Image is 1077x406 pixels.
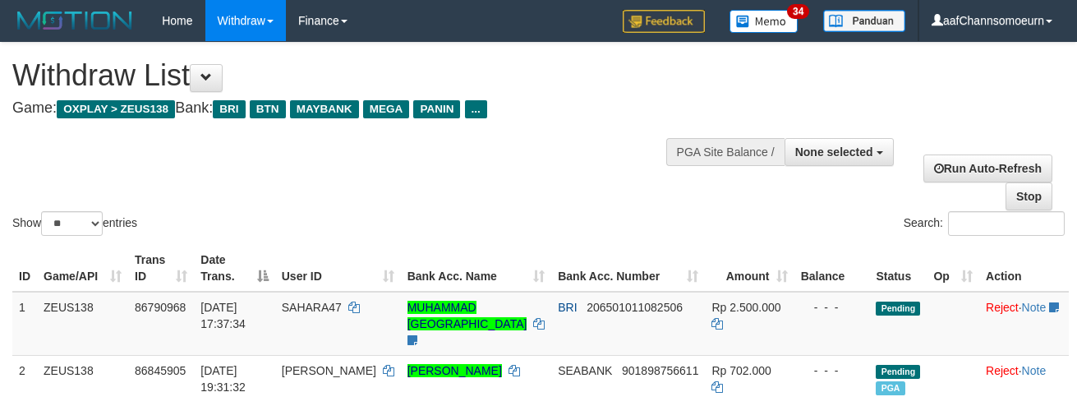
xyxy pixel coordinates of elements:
td: · [979,292,1069,356]
th: Action [979,245,1069,292]
img: Feedback.jpg [623,10,705,33]
a: MUHAMMAD [GEOGRAPHIC_DATA] [407,301,527,330]
label: Show entries [12,211,137,236]
label: Search: [904,211,1065,236]
span: PANIN [413,100,460,118]
span: SAHARA47 [282,301,342,314]
th: Trans ID: activate to sort column ascending [128,245,194,292]
span: Rp 702.000 [711,364,771,377]
th: Bank Acc. Number: activate to sort column ascending [551,245,705,292]
th: Status [869,245,927,292]
td: ZEUS138 [37,292,128,356]
div: PGA Site Balance / [666,138,785,166]
span: Rp 2.500.000 [711,301,780,314]
a: Reject [986,301,1019,314]
span: 86790968 [135,301,186,314]
h4: Game: Bank: [12,100,702,117]
th: Date Trans.: activate to sort column descending [194,245,274,292]
span: SEABANK [558,364,612,377]
img: MOTION_logo.png [12,8,137,33]
span: OXPLAY > ZEUS138 [57,100,175,118]
img: panduan.png [823,10,905,32]
th: Bank Acc. Name: activate to sort column ascending [401,245,552,292]
a: Reject [986,364,1019,377]
span: BTN [250,100,286,118]
span: None selected [795,145,873,159]
th: ID [12,245,37,292]
th: Balance [794,245,870,292]
span: Copy 206501011082506 to clipboard [587,301,683,314]
input: Search: [948,211,1065,236]
div: - - - [801,299,863,316]
td: 1 [12,292,37,356]
a: Stop [1006,182,1052,210]
span: Pending [876,365,920,379]
span: Pending [876,302,920,316]
a: Note [1022,364,1047,377]
span: ... [465,100,487,118]
div: - - - [801,362,863,379]
span: [DATE] 17:37:34 [200,301,246,330]
th: User ID: activate to sort column ascending [275,245,401,292]
span: [PERSON_NAME] [282,364,376,377]
a: Run Auto-Refresh [923,155,1052,182]
h1: Withdraw List [12,59,702,92]
a: Note [1022,301,1047,314]
span: 34 [787,4,809,19]
span: MEGA [363,100,410,118]
span: 86845905 [135,364,186,377]
span: [DATE] 19:31:32 [200,364,246,394]
button: None selected [785,138,894,166]
th: Game/API: activate to sort column ascending [37,245,128,292]
th: Amount: activate to sort column ascending [705,245,794,292]
span: Copy 901898756611 to clipboard [622,364,698,377]
span: BRI [213,100,245,118]
img: Button%20Memo.svg [730,10,799,33]
span: Marked by aafkaynarin [876,381,904,395]
td: 2 [12,355,37,402]
a: [PERSON_NAME] [407,364,502,377]
th: Op: activate to sort column ascending [927,245,979,292]
td: ZEUS138 [37,355,128,402]
select: Showentries [41,211,103,236]
span: MAYBANK [290,100,359,118]
span: BRI [558,301,577,314]
td: · [979,355,1069,402]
